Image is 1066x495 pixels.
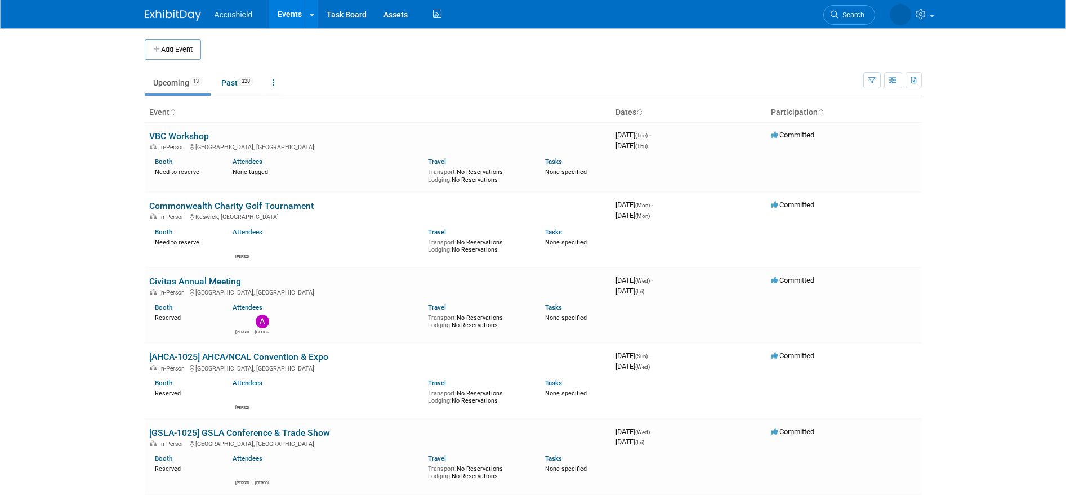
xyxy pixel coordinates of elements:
a: Tasks [545,452,562,460]
span: None specified [545,462,587,470]
span: (Mon) [635,202,650,208]
img: In-Person Event [150,325,157,331]
span: [DATE] [615,323,644,332]
span: Transport: [428,462,457,470]
a: Sort by Participation Type [818,108,823,117]
img: Peggy White [235,351,249,401]
span: Lodging: [428,176,452,184]
th: Dates [611,103,766,122]
a: Tasks [545,158,562,166]
a: Civitas Annual Meeting [149,313,241,323]
div: Alexandria Cantrell [255,364,269,371]
span: [DATE] [615,313,653,321]
span: [DATE] [615,425,651,433]
a: Tasks [545,228,562,236]
span: Lodging: [428,358,452,365]
a: Sort by Event Name [170,108,175,117]
th: Event [145,103,611,122]
span: [DATE] [615,211,650,220]
a: Attendees [233,340,262,348]
a: VBC Workshop [149,131,209,141]
span: In-Person [159,438,188,445]
div: [GEOGRAPHIC_DATA], [GEOGRAPHIC_DATA] [149,436,606,445]
button: Add Event [145,39,201,60]
th: Participation [766,103,922,122]
img: In-Person Event [150,213,157,219]
span: In-Person [159,213,188,221]
span: (Fri) [635,325,644,331]
span: Committed [771,131,814,139]
img: Morgan Fowler [848,6,911,19]
span: Transport: [428,350,457,358]
a: Booth [155,228,172,236]
span: [DATE] [615,141,648,150]
a: Travel [428,158,446,166]
a: Upcoming13 [145,72,211,93]
span: 13 [190,77,202,86]
div: [GEOGRAPHIC_DATA], [GEOGRAPHIC_DATA] [149,324,606,333]
a: Booth [155,340,172,348]
div: Reserved [155,460,216,470]
span: (Thu) [635,143,648,149]
div: Need to reserve [155,237,216,247]
div: Reserved [155,348,216,358]
a: Search [781,5,833,25]
span: Search [796,11,822,19]
span: - [652,200,653,209]
span: Committed [771,313,814,321]
img: In-Person Event [150,438,157,443]
a: Attendees [233,158,262,166]
img: In-Person Event [150,144,157,149]
div: [GEOGRAPHIC_DATA], [GEOGRAPHIC_DATA] [149,142,606,151]
span: Lodging: [428,246,452,253]
a: [AHCA-1025] AHCA/NCAL Convention & Expo [149,425,328,435]
a: Attendees [233,452,262,460]
span: 328 [238,77,253,86]
div: No Reservations No Reservations [428,166,528,184]
span: Committed [771,425,814,433]
span: None specified [545,168,587,176]
span: Lodging: [428,470,452,478]
a: Booth [155,158,172,166]
span: None specified [545,350,587,358]
span: In-Person [159,144,188,151]
a: Booth [155,452,172,460]
span: (Mon) [635,213,650,219]
span: - [649,425,651,433]
span: In-Person [159,325,188,333]
span: Transport: [428,168,457,176]
span: (Wed) [635,437,650,443]
span: None specified [545,239,587,246]
a: Commonwealth Charity Golf Tournament [149,200,314,211]
a: Travel [428,228,446,236]
span: [DATE] [615,131,651,139]
img: ExhibitDay [145,10,201,21]
div: Chris Karkazis [235,289,249,296]
a: Past328 [213,72,262,93]
a: Attendees [233,228,262,236]
span: (Wed) [635,314,650,320]
a: Travel [428,340,446,348]
img: Alexandria Cantrell [256,351,269,364]
a: Travel [428,452,446,460]
span: - [652,313,653,321]
div: None tagged [233,166,420,176]
div: Need to reserve [155,166,216,176]
span: - [649,131,651,139]
a: Tasks [545,340,562,348]
div: No Reservations No Reservations [428,348,528,365]
div: No Reservations No Reservations [428,237,528,254]
div: Keswick, [GEOGRAPHIC_DATA] [149,212,606,221]
div: No Reservations No Reservations [428,460,528,478]
span: (Tue) [635,132,648,139]
div: Peggy White [235,401,249,408]
span: Accushield [215,10,253,19]
span: [DATE] [615,435,650,444]
span: (Sun) [635,426,648,432]
span: Committed [771,200,814,209]
span: Transport: [428,239,457,246]
a: Sort by Start Date [636,108,642,117]
img: Chris Karkazis [235,239,249,289]
span: [DATE] [615,200,653,209]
